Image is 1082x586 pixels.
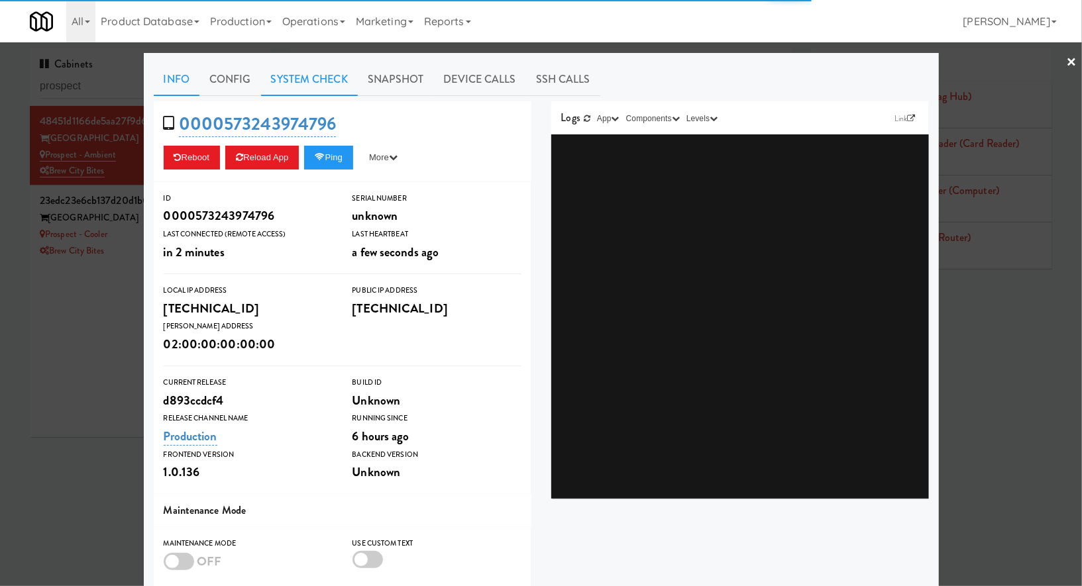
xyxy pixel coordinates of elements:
div: Current Release [164,376,333,389]
div: Running Since [352,412,521,425]
div: Local IP Address [164,284,333,297]
button: More [358,146,408,170]
button: Reboot [164,146,221,170]
a: System Check [261,63,358,96]
div: Release Channel Name [164,412,333,425]
button: Ping [304,146,353,170]
div: 1.0.136 [164,461,333,483]
div: d893ccdcf4 [164,389,333,412]
div: Unknown [352,461,521,483]
span: Logs [561,110,580,125]
div: Use Custom Text [352,537,521,550]
button: App [594,112,623,125]
div: Public IP Address [352,284,521,297]
a: × [1066,42,1077,83]
div: [PERSON_NAME] Address [164,320,333,333]
a: Device Calls [434,63,526,96]
a: Link [891,112,919,125]
span: Maintenance Mode [164,503,246,518]
div: Maintenance Mode [164,537,333,550]
a: Info [154,63,199,96]
div: Frontend Version [164,448,333,462]
a: Production [164,427,217,446]
a: Snapshot [358,63,434,96]
span: 6 hours ago [352,427,409,445]
button: Reload App [225,146,299,170]
button: Levels [683,112,721,125]
div: [TECHNICAL_ID] [164,297,333,320]
div: Last Heartbeat [352,228,521,241]
img: Micromart [30,10,53,33]
div: unknown [352,205,521,227]
div: ID [164,192,333,205]
button: Components [623,112,683,125]
div: Unknown [352,389,521,412]
a: SSH Calls [526,63,600,96]
div: 0000573243974796 [164,205,333,227]
div: Backend Version [352,448,521,462]
span: a few seconds ago [352,243,439,261]
div: Last Connected (Remote Access) [164,228,333,241]
div: Build Id [352,376,521,389]
a: Config [199,63,261,96]
div: 02:00:00:00:00:00 [164,333,333,356]
span: in 2 minutes [164,243,225,261]
a: 0000573243974796 [179,111,337,137]
div: [TECHNICAL_ID] [352,297,521,320]
span: OFF [197,552,221,570]
div: Serial Number [352,192,521,205]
